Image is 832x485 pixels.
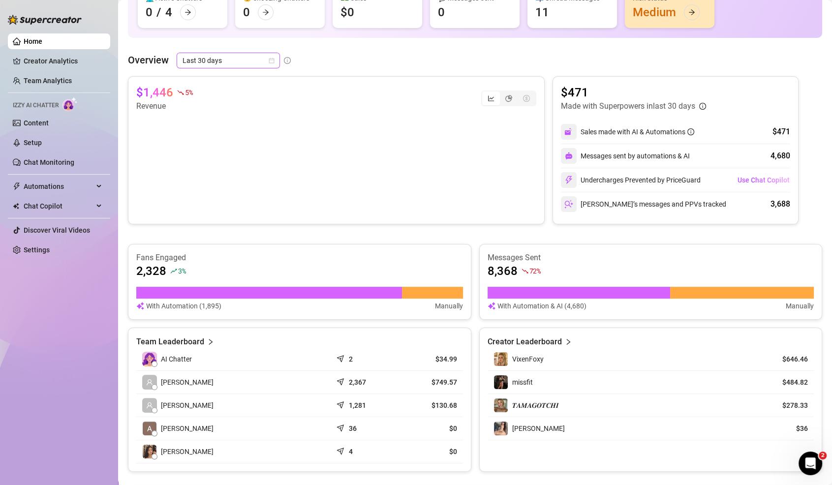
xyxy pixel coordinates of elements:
article: $646.46 [763,354,808,364]
article: $1,446 [136,85,173,100]
span: Use Chat Copilot [738,176,790,184]
iframe: Intercom live chat [799,452,822,475]
span: send [337,445,346,455]
div: 11 [535,4,549,20]
img: svg%3e [564,200,573,209]
article: With Automation & AI (4,680) [497,301,586,311]
button: Use Chat Copilot [737,172,790,188]
span: 3 % [178,266,185,275]
div: 4,680 [770,150,790,162]
div: 3,688 [770,198,790,210]
article: $34.99 [403,354,457,364]
span: line-chart [488,95,494,102]
span: user [146,402,153,409]
span: send [337,376,346,386]
div: 0 [438,4,445,20]
img: logo-BBDzfeDw.svg [8,15,82,25]
article: 2,328 [136,263,166,279]
div: $471 [772,126,790,138]
span: thunderbolt [13,182,21,190]
article: $278.33 [763,400,808,410]
span: [PERSON_NAME] [161,446,214,457]
div: 0 [243,4,250,20]
article: $0 [403,424,457,433]
span: arrow-right [185,9,191,16]
article: Manually [786,301,814,311]
span: right [565,336,572,348]
span: calendar [269,58,275,63]
article: Manually [435,301,463,311]
span: [PERSON_NAME] [512,424,565,432]
a: Setup [24,139,42,147]
span: Last 30 days [183,53,274,68]
article: Overview [128,53,169,67]
span: 72 % [529,266,541,275]
span: 𝑻𝑨𝑴𝑨𝑮𝑶𝑻𝑪𝑯𝑰 [512,401,559,409]
span: missfit [512,378,533,386]
a: Settings [24,246,50,254]
span: 2 [819,452,827,459]
img: AI Chatter [62,97,78,111]
a: Team Analytics [24,77,72,85]
img: izzy-ai-chatter-avatar-DDCN_rTZ.svg [142,352,157,366]
span: arrow-right [262,9,269,16]
img: 𝑻𝑨𝑴𝑨𝑮𝑶𝑻𝑪𝑯𝑰 [494,398,508,412]
span: AI Chatter [161,354,192,364]
span: info-circle [284,57,291,64]
span: user [146,379,153,386]
article: Fans Engaged [136,252,463,263]
img: Khyla Mari Dega… [143,445,156,458]
div: Messages sent by automations & AI [561,148,690,164]
img: svg%3e [564,127,573,136]
span: [PERSON_NAME] [161,400,214,411]
article: Team Leaderboard [136,336,204,348]
article: $471 [561,85,706,100]
article: Revenue [136,100,192,112]
img: svg%3e [136,301,144,311]
span: info-circle [687,128,694,135]
article: $484.82 [763,377,808,387]
img: missfit [494,375,508,389]
span: VixenFoxy [512,355,544,363]
a: Discover Viral Videos [24,226,90,234]
span: arrow-right [688,9,695,16]
span: 5 % [185,88,192,97]
article: 8,368 [488,263,518,279]
article: $749.57 [403,377,457,387]
img: svg%3e [564,176,573,184]
article: 4 [349,447,353,456]
span: send [337,422,346,432]
article: $130.68 [403,400,457,410]
a: Creator Analytics [24,53,102,69]
a: Content [24,119,49,127]
span: Izzy AI Chatter [13,101,59,110]
article: 2 [349,354,353,364]
article: 36 [349,424,357,433]
span: right [207,336,214,348]
span: send [337,353,346,363]
span: rise [170,268,177,274]
div: 4 [165,4,172,20]
img: VixenFoxy [494,352,508,366]
span: pie-chart [505,95,512,102]
span: info-circle [699,103,706,110]
article: Made with Superpowers in last 30 days [561,100,695,112]
span: send [337,399,346,409]
article: With Automation (1,895) [146,301,221,311]
div: 0 [146,4,153,20]
div: Sales made with AI & Automations [581,126,694,137]
article: Creator Leaderboard [488,336,562,348]
img: svg%3e [488,301,495,311]
article: $36 [763,424,808,433]
article: Messages Sent [488,252,814,263]
img: Lana [494,422,508,435]
div: [PERSON_NAME]’s messages and PPVs tracked [561,196,726,212]
span: [PERSON_NAME] [161,377,214,388]
div: segmented control [481,91,536,106]
article: 2,367 [349,377,366,387]
span: [PERSON_NAME] [161,423,214,434]
img: svg%3e [565,152,573,160]
span: fall [177,89,184,96]
img: Chat Copilot [13,203,19,210]
span: Automations [24,179,93,194]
